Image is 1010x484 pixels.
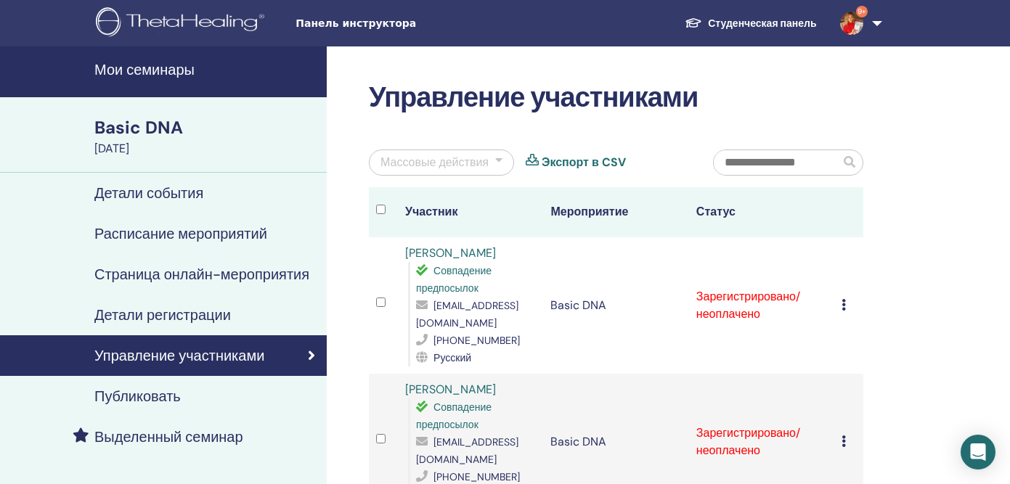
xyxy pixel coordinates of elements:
span: Русский [433,351,471,364]
a: Basic DNA[DATE] [86,115,327,157]
span: [EMAIL_ADDRESS][DOMAIN_NAME] [416,299,518,329]
div: [DATE] [94,140,318,157]
div: Массовые действия [380,154,489,171]
img: default.jpg [840,12,863,35]
a: [PERSON_NAME] [405,382,496,397]
h4: Выделенный семинар [94,428,243,446]
span: [PHONE_NUMBER] [433,470,520,483]
span: Совпадение предпосылок [416,401,492,431]
a: [PERSON_NAME] [405,245,496,261]
a: Студенческая панель [673,10,828,37]
th: Мероприятие [543,187,688,237]
h4: Мои семинары [94,61,318,78]
h4: Управление участниками [94,347,264,364]
span: Панель инструктора [296,16,513,31]
td: Basic DNA [543,237,688,374]
a: Экспорт в CSV [542,154,626,171]
span: Совпадение предпосылок [416,264,492,295]
th: Участник [398,187,543,237]
th: Статус [689,187,834,237]
span: 9+ [856,6,868,17]
div: Open Intercom Messenger [961,435,995,469]
img: logo.png [96,7,269,40]
h2: Управление участниками [369,81,863,115]
span: [PHONE_NUMBER] [433,334,520,347]
h4: Публиковать [94,387,181,405]
h4: Детали события [94,184,203,202]
h4: Расписание мероприятий [94,225,267,242]
h4: Детали регистрации [94,306,231,324]
img: graduation-cap-white.svg [685,17,702,29]
div: Basic DNA [94,115,318,140]
h4: Страница онлайн-мероприятия [94,266,309,283]
span: [EMAIL_ADDRESS][DOMAIN_NAME] [416,435,518,466]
